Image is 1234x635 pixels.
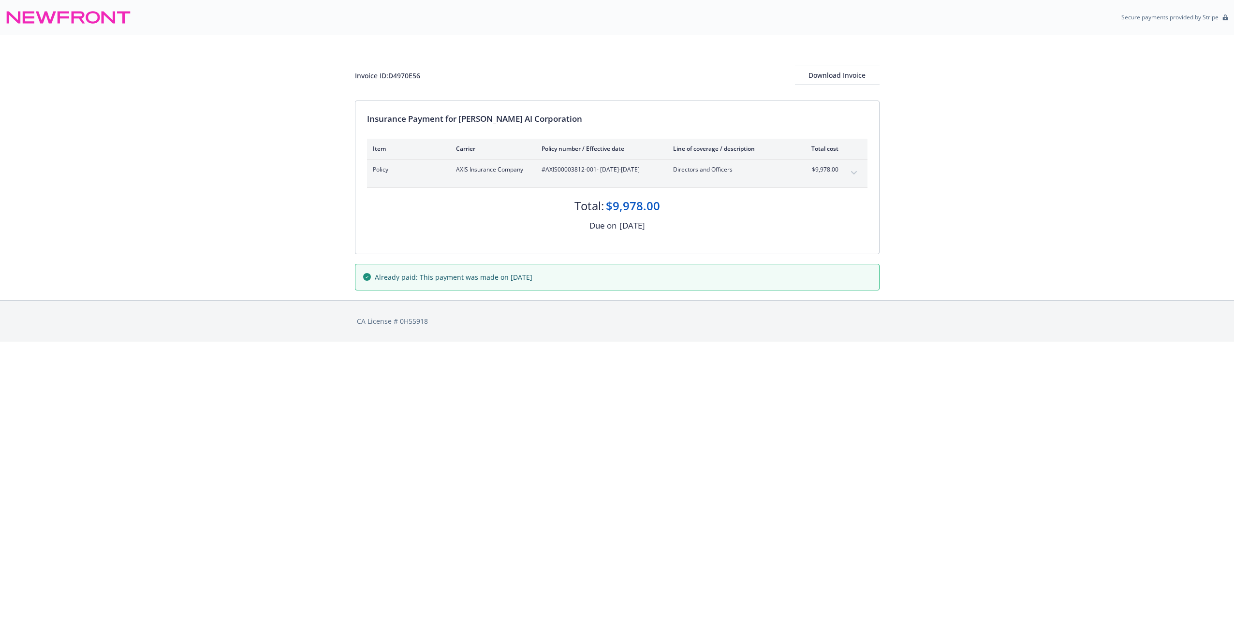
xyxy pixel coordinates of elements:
span: AXIS Insurance Company [456,165,526,174]
span: Directors and Officers [673,165,787,174]
span: #AXIS00003812-001 - [DATE]-[DATE] [542,165,658,174]
div: Due on [589,219,617,232]
button: expand content [846,165,862,181]
span: $9,978.00 [802,165,838,174]
span: Already paid: This payment was made on [DATE] [375,272,532,282]
span: Policy [373,165,441,174]
div: Total: [574,198,604,214]
div: Carrier [456,144,526,153]
div: $9,978.00 [606,198,660,214]
button: Download Invoice [795,66,880,85]
div: Item [373,144,441,153]
div: [DATE] [619,219,645,232]
div: PolicyAXIS Insurance Company#AXIS00003812-001- [DATE]-[DATE]Directors and Officers$9,978.00expand... [367,159,867,188]
div: Total cost [802,144,838,153]
div: Line of coverage / description [673,144,787,153]
div: Invoice ID: D4970E56 [355,71,420,81]
div: CA License # 0H55918 [357,316,878,326]
p: Secure payments provided by Stripe [1121,13,1219,21]
div: Insurance Payment for [PERSON_NAME] AI Corporation [367,113,867,125]
div: Policy number / Effective date [542,144,658,153]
